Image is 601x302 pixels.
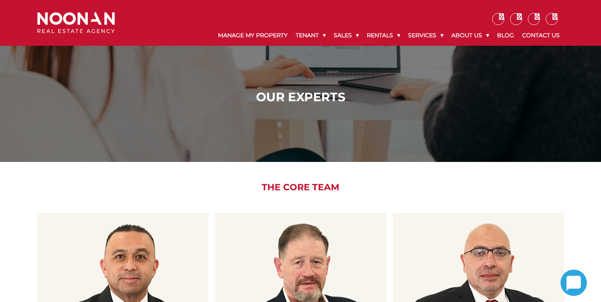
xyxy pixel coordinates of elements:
[363,25,404,46] a: Rentals
[292,25,330,46] a: Tenant
[214,25,292,46] a: Manage My Property
[518,25,564,46] a: Contact Us
[330,25,363,46] a: Sales
[39,90,562,104] h1: Our Experts
[404,25,447,46] a: Services
[493,25,518,46] a: Blog
[31,182,570,193] h2: The Core Team
[37,12,115,34] img: Noonan Real Estate Agency
[447,25,493,46] a: About Us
